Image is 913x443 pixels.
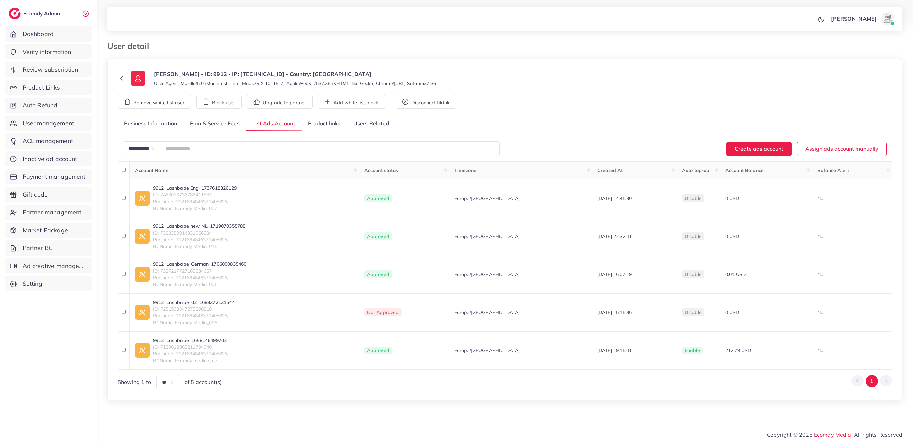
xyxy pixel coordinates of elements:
[454,167,476,173] span: Timezone
[881,12,894,25] img: avatar
[5,26,92,42] a: Dashboard
[23,65,78,74] span: Review subscription
[364,167,398,173] span: Account status
[23,208,82,217] span: Partner management
[153,236,245,243] span: PartnerId: 7121684846371405825
[685,233,702,239] span: disable
[597,233,632,239] span: [DATE] 22:32:41
[154,70,436,78] p: [PERSON_NAME] - ID: 9912 - IP: [TECHNICAL_ID] - Country: [GEOGRAPHIC_DATA]
[725,195,739,201] span: 0 USD
[5,62,92,77] a: Review subscription
[153,185,237,191] a: 9912_Lashbabe Eng_1737618326129
[454,233,520,240] span: Europe/[GEOGRAPHIC_DATA]
[153,230,245,236] span: ID: 7383350914331066384
[347,117,395,131] a: Users Related
[364,347,392,355] span: Approved
[135,343,150,358] img: ic-ad-info.7fc67b75.svg
[246,117,302,131] a: List Ads Account
[153,223,245,229] a: 9912_Lashbabe new NL_1719070355788
[5,205,92,220] a: Partner management
[725,167,764,173] span: Account Balance
[725,347,751,353] span: 212.79 USD
[23,119,74,128] span: User management
[153,205,237,212] span: BCName: Ecomdy Media_007
[153,274,246,281] span: PartnerId: 7121684846371405825
[5,151,92,167] a: Inactive ad account
[597,167,623,173] span: Created At
[153,319,235,326] span: BCName: Ecomdy Media_005
[23,172,86,181] span: Payment management
[817,195,823,201] span: No
[302,117,347,131] a: Product links
[5,80,92,95] a: Product Links
[153,344,228,350] span: ID: 7120618362211794946
[153,350,228,357] span: PartnerId: 7121684846371405825
[5,223,92,238] a: Market Package
[153,198,237,205] span: PartnerId: 7121684846371405825
[817,233,823,239] span: No
[5,116,92,131] a: User management
[23,155,77,163] span: Inactive ad account
[153,191,237,198] span: ID: 7463013736786411537
[9,8,21,19] img: logo
[814,431,851,438] a: Ecomdy Media
[135,167,169,173] span: Account Name
[247,95,313,109] button: Upgrade to partner
[5,258,92,274] a: Ad creative management
[682,167,710,173] span: Auto top-up
[454,347,520,354] span: Europe/[GEOGRAPHIC_DATA]
[597,309,632,315] span: [DATE] 15:15:36
[23,30,54,38] span: Dashboard
[135,229,150,244] img: ic-ad-info.7fc67b75.svg
[364,194,392,202] span: Approved
[5,98,92,113] a: Auto Refund
[364,232,392,240] span: Approved
[184,117,246,131] a: Plan & Service Fees
[5,276,92,291] a: Setting
[153,268,246,274] span: ID: 7327217727163334657
[5,169,92,184] a: Payment management
[153,243,245,250] span: BCName: Ecomdy Media_015
[597,347,632,353] span: [DATE] 19:15:01
[23,137,73,145] span: ACL management
[364,270,392,278] span: Approved
[597,271,632,277] span: [DATE] 16:07:19
[9,8,62,19] a: logoEcomdy Admin
[185,378,222,386] span: of 5 account(s)
[454,309,520,316] span: Europe/[GEOGRAPHIC_DATA]
[685,309,702,315] span: disable
[597,195,632,201] span: [DATE] 14:45:30
[454,271,520,278] span: Europe/[GEOGRAPHIC_DATA]
[5,133,92,149] a: ACL management
[817,347,823,353] span: No
[23,226,68,235] span: Market Package
[318,95,385,109] button: Add white list block
[726,142,792,156] button: Create ads account
[5,44,92,60] a: Verify information
[153,299,235,306] a: 9912_Lashbabe_02_1688372131544
[23,244,53,252] span: Partner BC
[685,347,700,353] span: enable
[797,142,887,156] button: Assign ads account manually
[866,375,878,387] button: Go to page 1
[23,48,71,56] span: Verify information
[135,191,150,206] img: ic-ad-info.7fc67b75.svg
[153,357,228,364] span: BCName: Ecomdy media sale
[153,306,235,312] span: ID: 7251503047275298818
[118,117,184,131] a: Business Information
[196,95,242,109] button: Block user
[23,262,87,270] span: Ad creative management
[725,271,746,277] span: 0.01 USD
[131,71,145,86] img: ic-user-info.36bf1079.svg
[107,41,154,51] h3: User detail
[23,101,58,110] span: Auto Refund
[725,233,739,239] span: 0 USD
[767,431,902,439] span: Copyright © 2025
[396,95,456,109] button: Disconnect tiktok
[154,80,436,87] small: User Agent: Mozilla/5.0 (Macintosh; Intel Mac OS X 10_15_7) AppleWebKit/537.36 (KHTML, like Gecko...
[5,240,92,256] a: Partner BC
[827,12,897,25] a: [PERSON_NAME]avatar
[23,279,42,288] span: Setting
[118,95,191,109] button: Remove white list user
[364,308,402,316] span: Not Approved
